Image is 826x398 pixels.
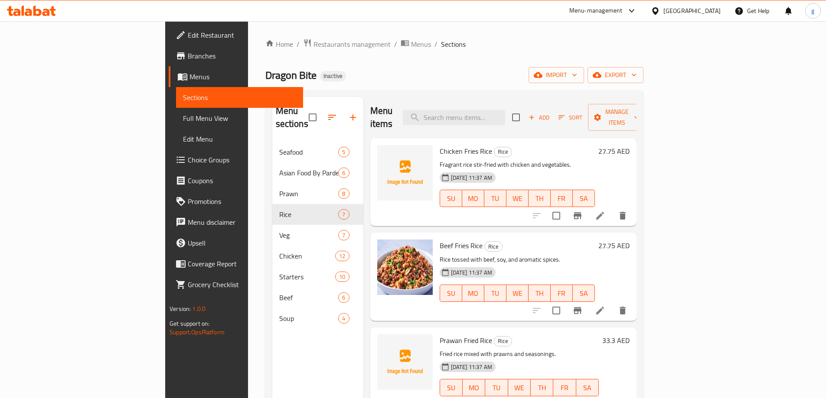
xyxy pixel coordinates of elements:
[335,272,349,282] div: items
[370,104,393,130] h2: Menu items
[588,104,646,131] button: Manage items
[279,168,339,178] div: Asian Food By Pardesi Darbar
[551,285,573,302] button: FR
[484,285,506,302] button: TU
[440,145,492,158] span: Chicken Fries Rice
[322,107,343,128] span: Sort sections
[279,313,339,324] div: Soup
[488,192,503,205] span: TU
[447,363,496,371] span: [DATE] 11:37 AM
[811,6,814,16] span: g
[176,87,303,108] a: Sections
[169,233,303,253] a: Upsell
[377,239,433,295] img: Beef Fries Rice
[272,225,363,246] div: Veg7
[338,188,349,199] div: items
[567,205,588,226] button: Branch-specific-item
[556,111,584,124] button: Sort
[567,300,588,321] button: Branch-specific-item
[279,188,339,199] span: Prawn
[320,72,346,80] span: Inactive
[188,259,296,269] span: Coverage Report
[595,210,605,221] a: Edit menu item
[553,111,588,124] span: Sort items
[576,287,591,300] span: SA
[440,254,595,265] p: Rice tossed with beef, soy, and aromatic spices.
[272,162,363,183] div: Asian Food By Pardesi Darbar6
[573,190,595,207] button: SA
[506,190,529,207] button: WE
[272,246,363,266] div: Chicken12
[338,292,349,303] div: items
[192,303,206,314] span: 1.0.0
[338,230,349,240] div: items
[339,190,349,198] span: 8
[527,113,551,123] span: Add
[463,379,485,396] button: MO
[336,252,349,260] span: 12
[441,39,466,49] span: Sections
[595,305,605,316] a: Edit menu item
[303,39,391,50] a: Restaurants management
[170,327,225,338] a: Support.OpsPlatform
[279,209,339,220] span: Rice
[663,6,721,16] div: [GEOGRAPHIC_DATA]
[339,314,349,323] span: 4
[272,308,363,329] div: Soup4
[169,253,303,274] a: Coverage Report
[573,285,595,302] button: SA
[576,192,591,205] span: SA
[183,92,296,103] span: Sections
[440,379,463,396] button: SU
[169,274,303,295] a: Grocery Checklist
[183,134,296,144] span: Edit Menu
[188,238,296,248] span: Upsell
[272,142,363,162] div: Seafood5
[547,301,565,320] span: Select to update
[279,292,339,303] span: Beef
[272,287,363,308] div: Beef6
[551,190,573,207] button: FR
[494,336,512,346] div: Rice
[169,212,303,233] a: Menu disclaimer
[377,145,433,201] img: Chicken Fries Rice
[338,313,349,324] div: items
[169,25,303,45] a: Edit Restaurant
[506,285,529,302] button: WE
[440,190,462,207] button: SU
[343,107,363,128] button: Add section
[440,334,492,347] span: Prawan Fried Rice
[336,273,349,281] span: 10
[272,266,363,287] div: Starters10
[313,39,391,49] span: Restaurants management
[444,287,459,300] span: SU
[580,382,595,394] span: SA
[512,382,527,394] span: WE
[176,108,303,129] a: Full Menu View
[339,294,349,302] span: 6
[188,51,296,61] span: Branches
[335,251,349,261] div: items
[525,111,553,124] button: Add
[489,382,504,394] span: TU
[279,272,336,282] div: Starters
[444,382,459,394] span: SU
[554,192,569,205] span: FR
[440,239,483,252] span: Beef Fries Rice
[529,285,551,302] button: TH
[440,159,595,170] p: Fragrant rice stir-fried with chicken and vegetables.
[494,147,512,157] div: Rice
[339,148,349,156] span: 5
[507,108,525,126] span: Select section
[320,71,346,81] div: Inactive
[188,175,296,186] span: Coupons
[279,230,339,240] span: Veg
[595,107,639,128] span: Manage items
[510,192,525,205] span: WE
[588,67,643,83] button: export
[265,39,643,50] nav: breadcrumb
[169,149,303,170] a: Choice Groups
[569,6,623,16] div: Menu-management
